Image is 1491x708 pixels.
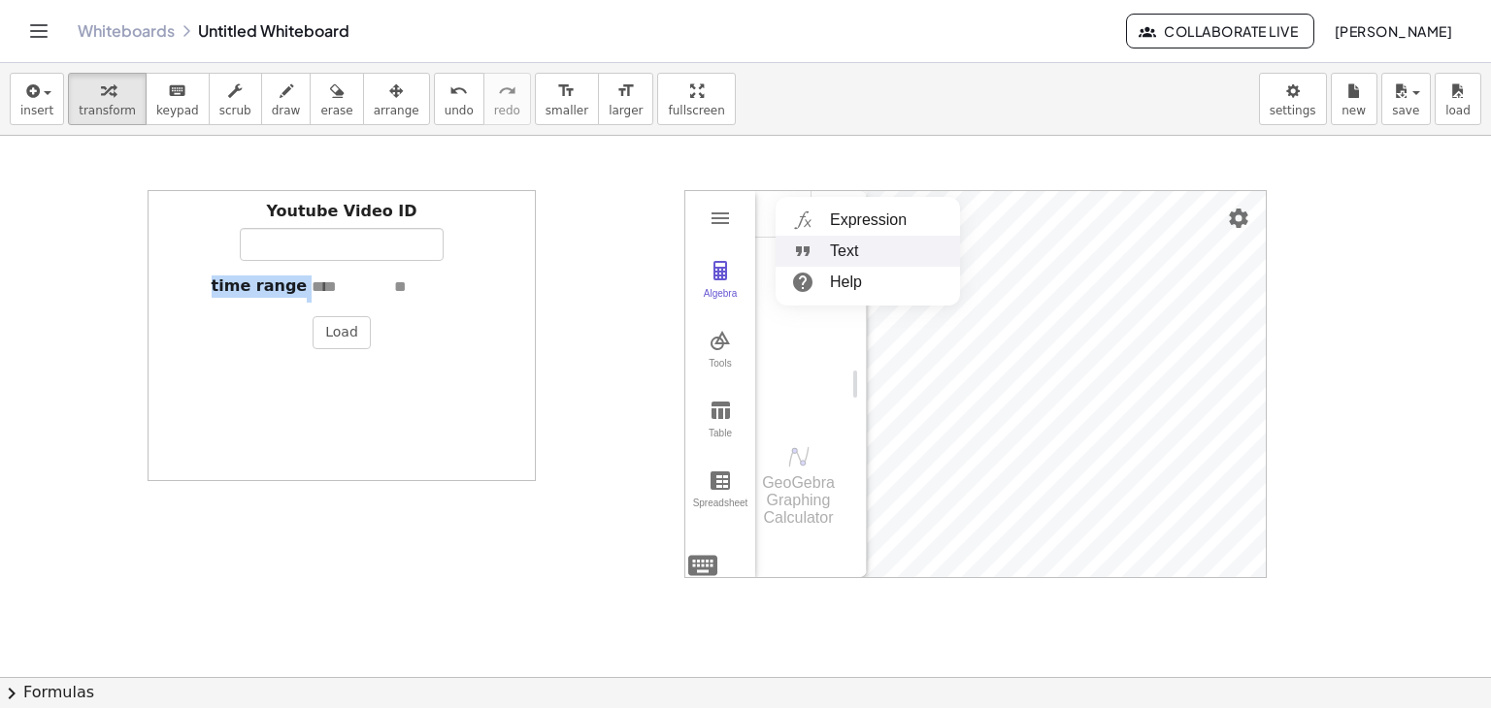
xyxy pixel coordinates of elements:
[1381,73,1431,125] button: save
[609,104,643,117] span: larger
[535,73,599,125] button: format_sizesmaller
[785,236,820,267] img: svg+xml;base64,PHN2ZyB4bWxucz0iaHR0cDovL3d3dy53My5vcmcvMjAwMC9zdmciIHdpZHRoPSIyNCIgaGVpZ2h0PSIyNC...
[867,191,1266,577] canvas: Graphics View 1
[776,236,960,267] li: Text
[1435,73,1481,125] button: load
[320,104,352,117] span: erase
[557,80,576,103] i: format_size
[494,104,520,117] span: redo
[483,73,531,125] button: redoredo
[684,190,1267,578] div: Graphing Calculator
[546,104,588,117] span: smaller
[10,73,64,125] button: insert
[685,548,720,583] img: svg+xml;base64,PHN2ZyB4bWxucz0iaHR0cDovL3d3dy53My5vcmcvMjAwMC9zdmciIHdpZHRoPSIyNCIgaGVpZ2h0PSIyNC...
[689,358,751,385] div: Tools
[1143,22,1298,40] span: Collaborate Live
[1392,104,1419,117] span: save
[1270,104,1316,117] span: settings
[1445,104,1471,117] span: load
[219,104,251,117] span: scrub
[616,80,635,103] i: format_size
[23,16,54,47] button: Toggle navigation
[272,104,301,117] span: draw
[146,73,210,125] button: keyboardkeypad
[374,104,419,117] span: arrange
[785,205,820,236] img: svg+xml;base64,PHN2ZyB4bWxucz0iaHR0cDovL3d3dy53My5vcmcvMjAwMC9zdmciIHdpZHRoPSI1MTIiIGhlaWdodD0iNT...
[1259,73,1327,125] button: settings
[598,73,653,125] button: format_sizelarger
[209,73,262,125] button: scrub
[310,73,363,125] button: erase
[689,428,751,455] div: Table
[434,73,484,125] button: undoundo
[79,104,136,117] span: transform
[78,21,175,41] a: Whiteboards
[68,73,147,125] button: transform
[1221,201,1256,236] button: Settings
[759,190,806,237] button: Add Item
[755,474,842,527] div: GeoGebra Graphing Calculator
[313,316,371,349] button: Load
[689,288,751,315] div: Algebra
[1342,104,1366,117] span: new
[498,80,516,103] i: redo
[168,80,186,103] i: keyboard
[787,445,811,468] img: svg+xml;base64,PHN2ZyB4bWxucz0iaHR0cDovL3d3dy53My5vcmcvMjAwMC9zdmciIHhtbG5zOnhsaW5rPSJodHRwOi8vd3...
[776,205,960,236] li: Expression
[1331,73,1377,125] button: new
[1334,22,1452,40] span: [PERSON_NAME]
[445,104,474,117] span: undo
[266,201,416,223] label: Youtube Video ID
[709,207,732,230] img: Main Menu
[689,498,751,525] div: Spreadsheet
[755,189,851,417] div: Algebra
[776,267,960,298] li: Help
[212,275,308,298] label: time range
[261,73,312,125] button: draw
[156,104,199,117] span: keypad
[657,73,735,125] button: fullscreen
[449,80,468,103] i: undo
[1318,14,1468,48] button: [PERSON_NAME]
[363,73,430,125] button: arrange
[785,267,820,298] img: svg+xml;base64,PHN2ZyB4bWxucz0iaHR0cDovL3d3dy53My5vcmcvMjAwMC9zdmciIGhlaWdodD0iMjQiIHZpZXdCb3g9Ij...
[20,104,53,117] span: insert
[668,104,724,117] span: fullscreen
[1126,14,1314,48] button: Collaborate Live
